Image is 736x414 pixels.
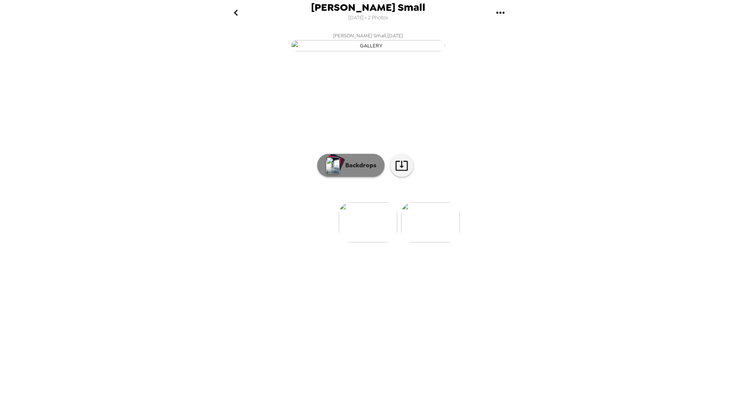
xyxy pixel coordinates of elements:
button: Backdrops [317,154,385,177]
span: [DATE] • 2 Photos [348,13,388,23]
span: [PERSON_NAME] Small [311,2,425,13]
img: gallery [291,40,445,51]
img: gallery [401,202,460,242]
img: gallery [339,202,397,242]
span: [PERSON_NAME] Small , [DATE] [333,31,403,40]
button: [PERSON_NAME] Small,[DATE] [214,29,522,54]
p: Backdrops [341,161,376,170]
